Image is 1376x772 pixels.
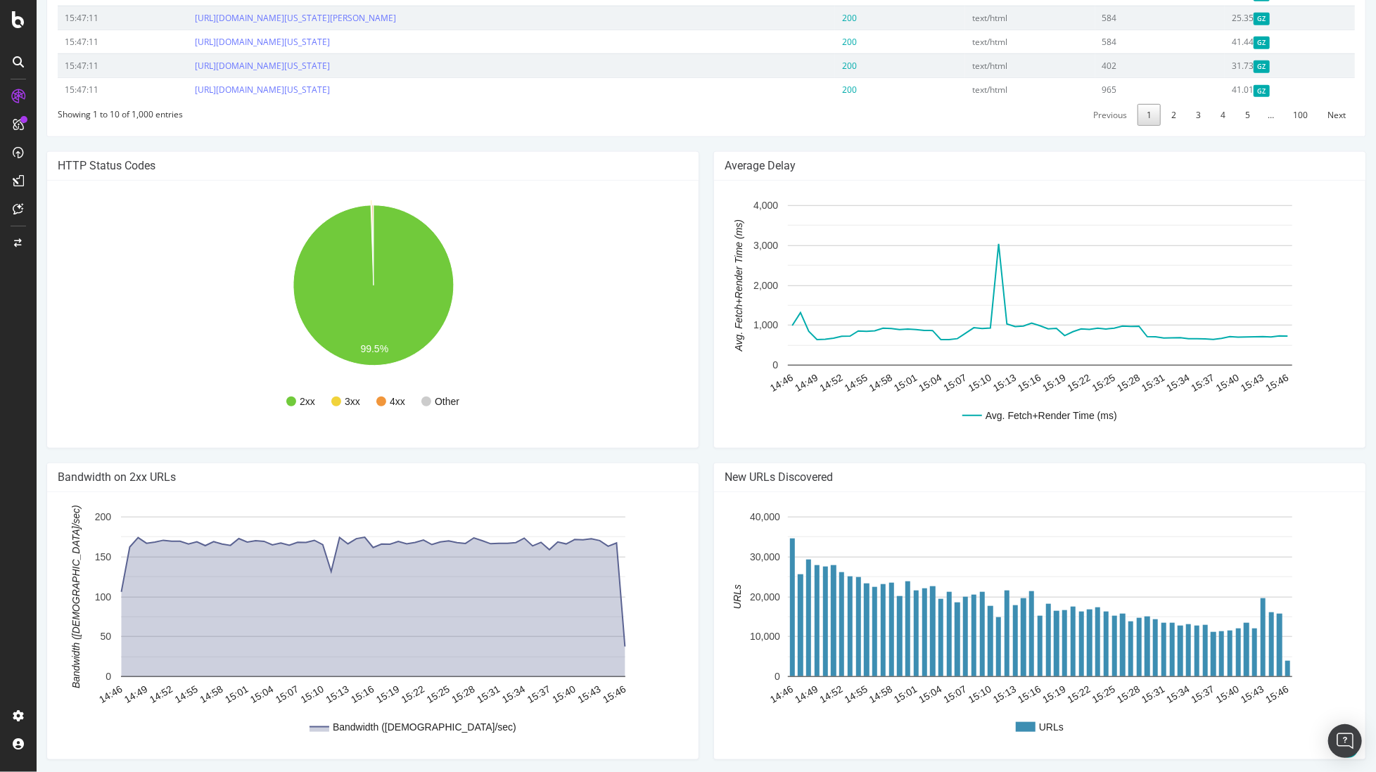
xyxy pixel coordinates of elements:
[1217,60,1233,72] span: Gzipped Content
[21,503,651,749] div: A chart.
[688,503,1318,749] svg: A chart.
[717,240,741,251] text: 3,000
[805,36,820,48] span: 200
[713,511,744,522] text: 40,000
[564,683,592,705] text: 15:46
[1188,77,1318,101] td: 41.01
[1054,683,1081,705] text: 15:25
[1227,372,1254,394] text: 15:46
[688,470,1318,484] h4: New URLs Discovered
[805,12,820,24] span: 200
[1328,724,1362,758] div: Open Intercom Messenger
[756,372,784,394] text: 14:49
[312,683,340,705] text: 15:16
[1059,30,1189,53] td: 584
[738,671,744,682] text: 0
[1199,104,1223,126] a: 5
[1103,683,1130,705] text: 15:31
[697,219,708,352] text: Avg. Fetch+Render Time (ms)
[1029,372,1057,394] text: 15:22
[212,683,239,705] text: 15:04
[905,372,932,394] text: 15:07
[1078,372,1106,394] text: 15:28
[713,551,744,562] text: 30,000
[58,511,75,522] text: 200
[514,683,541,705] text: 15:40
[806,372,834,394] text: 14:55
[1202,372,1230,394] text: 15:43
[58,591,75,603] text: 100
[1004,683,1031,705] text: 15:19
[831,683,858,705] text: 14:58
[308,396,324,407] text: 3xx
[1128,372,1155,394] text: 15:34
[1004,372,1031,394] text: 15:19
[929,53,1059,77] td: text/html
[1188,53,1318,77] td: 31.73
[805,84,820,96] span: 200
[1047,104,1100,126] a: Previous
[929,77,1059,101] td: text/html
[21,159,651,173] h4: HTTP Status Codes
[1054,372,1081,394] text: 15:25
[1059,77,1189,101] td: 965
[58,551,75,562] text: 150
[979,372,1007,394] text: 15:16
[1059,53,1189,77] td: 402
[880,683,907,705] text: 15:04
[21,191,651,437] div: A chart.
[1002,721,1027,733] text: URLs
[732,372,759,394] text: 14:46
[63,631,75,642] text: 50
[464,683,491,705] text: 15:34
[34,505,45,688] text: Bandwidth ([DEMOGRAPHIC_DATA]/sec)
[756,683,784,705] text: 14:49
[1078,683,1106,705] text: 15:28
[781,683,808,705] text: 14:52
[21,77,151,101] td: 15:47:11
[324,343,352,354] text: 99.5%
[880,372,907,394] text: 15:04
[717,280,741,291] text: 2,000
[1217,37,1233,49] span: Gzipped Content
[296,721,480,733] text: Bandwidth ([DEMOGRAPHIC_DATA]/sec)
[732,683,759,705] text: 14:46
[388,683,415,705] text: 15:25
[338,683,365,705] text: 15:19
[930,372,957,394] text: 15:10
[1217,85,1233,97] span: Gzipped Content
[1247,104,1280,126] a: 100
[805,60,820,72] span: 200
[979,683,1007,705] text: 15:16
[539,683,566,705] text: 15:43
[363,683,390,705] text: 15:22
[688,191,1318,437] div: A chart.
[1150,104,1173,126] a: 3
[1217,13,1233,25] span: Gzipped Content
[136,683,163,705] text: 14:55
[1282,104,1318,126] a: Next
[263,396,279,407] text: 2xx
[262,683,289,705] text: 15:10
[21,30,151,53] td: 15:47:11
[69,671,75,682] text: 0
[781,372,808,394] text: 14:52
[713,631,744,642] text: 10,000
[831,372,858,394] text: 14:58
[717,319,741,330] text: 1,000
[1223,109,1246,121] span: …
[806,683,834,705] text: 14:55
[111,683,139,705] text: 14:52
[1029,683,1057,705] text: 15:22
[413,683,440,705] text: 15:28
[955,372,982,394] text: 15:13
[1153,683,1180,705] text: 15:37
[717,200,741,211] text: 4,000
[1188,30,1318,53] td: 41.44
[713,591,744,603] text: 20,000
[438,683,466,705] text: 15:31
[398,396,423,407] text: Other
[21,102,146,120] div: Showing 1 to 10 of 1,000 entries
[237,683,265,705] text: 15:07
